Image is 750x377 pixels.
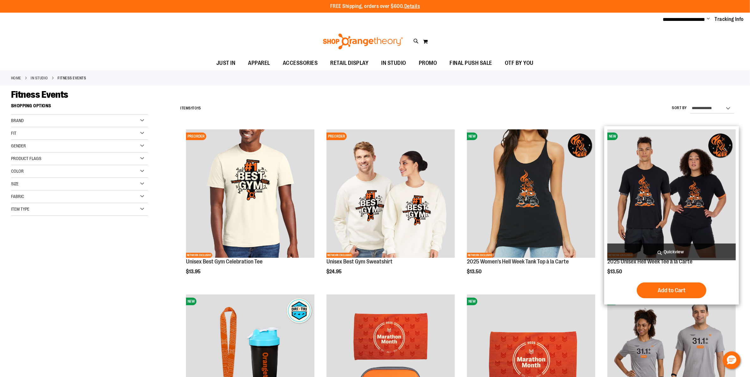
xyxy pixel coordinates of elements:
[467,298,477,305] span: NEW
[11,118,24,123] span: Brand
[637,282,706,298] button: Add to Cart
[404,3,420,9] a: Details
[248,56,270,70] span: APPAREL
[505,56,534,70] span: OTF BY YOU
[197,106,201,110] span: 15
[11,194,24,199] span: Fabric
[322,34,404,49] img: Shop Orangetheory
[11,169,24,174] span: Color
[326,253,353,258] span: NETWORK EXCLUSIVE
[419,56,437,70] span: PROMO
[11,89,68,100] span: Fitness Events
[326,133,347,140] span: PREORDER
[464,126,598,291] div: product
[467,129,595,258] img: 2025 Women's Hell Week Tank Top à la Carte
[186,258,263,265] a: Unisex Best Gym Celebration Tee
[607,129,736,259] a: 2025 Unisex Hell Week Tee à la CarteNEWNETWORK EXCLUSIVE
[183,126,318,291] div: product
[186,129,314,259] a: OTF Unisex Best Gym TeePREORDERNETWORK EXCLUSIVE
[330,3,420,10] p: FREE Shipping, orders over $600.
[180,103,201,113] h2: Items to
[191,106,193,110] span: 1
[375,56,413,70] a: IN STUDIO
[467,129,595,259] a: 2025 Women's Hell Week Tank Top à la CarteNEWNETWORK EXCLUSIVE
[326,258,393,265] a: Unisex Best Gym Sweatshirt
[715,16,744,23] a: Tracking Info
[186,253,212,258] span: NETWORK EXCLUSIVE
[58,75,86,81] strong: Fitness Events
[604,126,739,305] div: product
[331,56,369,70] span: RETAIL DISPLAY
[326,129,455,258] img: Unisex Best Gym Sweatshirt
[607,129,736,258] img: 2025 Unisex Hell Week Tee à la Carte
[216,56,236,70] span: JUST IN
[412,56,443,71] a: PROMO
[186,133,206,140] span: PREORDER
[11,156,41,161] span: Product Flags
[31,75,48,81] a: IN STUDIO
[186,298,196,305] span: NEW
[443,56,499,71] a: FINAL PUSH SALE
[607,258,692,265] a: 2025 Unisex Hell Week Tee à la Carte
[381,56,406,70] span: IN STUDIO
[658,287,685,294] span: Add to Cart
[323,126,458,291] div: product
[326,129,455,259] a: Unisex Best Gym SweatshirtPREORDERNETWORK EXCLUSIVE
[242,56,277,71] a: APPAREL
[607,244,736,260] a: Quickview
[499,56,540,71] a: OTF BY YOU
[11,100,148,114] strong: Shopping Options
[467,258,569,265] a: 2025 Women's Hell Week Tank Top à la Carte
[723,351,741,369] button: Hello, have a question? Let’s chat.
[607,133,618,140] span: NEW
[11,75,21,81] a: Home
[210,56,242,71] a: JUST IN
[450,56,493,70] span: FINAL PUSH SALE
[11,181,19,186] span: Size
[467,133,477,140] span: NEW
[186,269,201,275] span: $13.95
[467,269,482,275] span: $13.50
[672,105,687,111] label: Sort By
[11,207,29,212] span: Item Type
[11,143,26,148] span: Gender
[467,253,493,258] span: NETWORK EXCLUSIVE
[324,56,375,71] a: RETAIL DISPLAY
[607,269,623,275] span: $13.50
[11,131,16,136] span: Fit
[326,269,343,275] span: $24.95
[186,129,314,258] img: OTF Unisex Best Gym Tee
[283,56,318,70] span: ACCESSORIES
[707,16,710,22] button: Account menu
[276,56,324,71] a: ACCESSORIES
